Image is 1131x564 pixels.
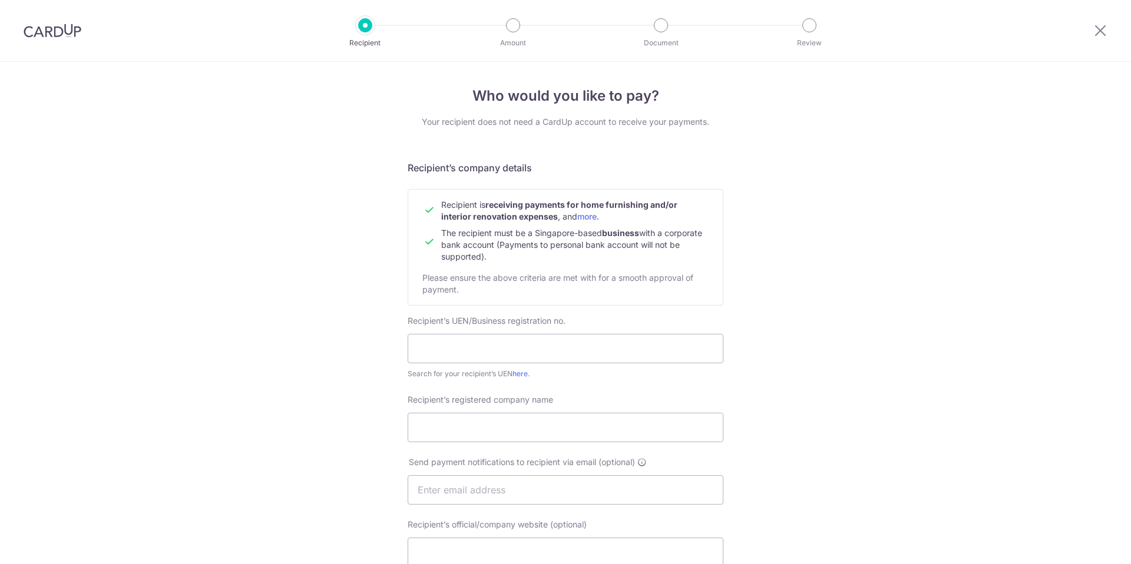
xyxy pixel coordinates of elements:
span: Recipient is , and . [441,200,677,221]
span: The recipient must be a Singapore-based with a corporate bank account (Payments to personal bank ... [441,228,702,261]
span: Send payment notifications to recipient via email (optional) [409,456,635,468]
p: Amount [469,37,557,49]
span: Recipient’s UEN/Business registration no. [408,316,565,326]
a: more [577,211,597,221]
img: CardUp [24,24,81,38]
iframe: Opens a widget where you can find more information [1055,529,1119,558]
div: Search for your recipient’s UEN . [408,368,723,380]
h4: Who would you like to pay? [408,85,723,107]
span: Recipient’s registered company name [408,394,553,404]
p: Recipient [322,37,409,49]
label: Recipient’s official/company website (optional) [408,519,587,530]
b: receiving payments for home furnishing and/or interior renovation expenses [441,200,677,221]
p: Document [617,37,705,49]
p: Review [766,37,853,49]
h5: Recipient’s company details [408,161,723,175]
span: Please ensure the above criteria are met with for a smooth approval of payment. [422,273,693,294]
a: here [512,369,528,378]
div: Your recipient does not need a CardUp account to receive your payments. [408,116,723,128]
input: Enter email address [408,475,723,505]
b: business [602,228,639,238]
